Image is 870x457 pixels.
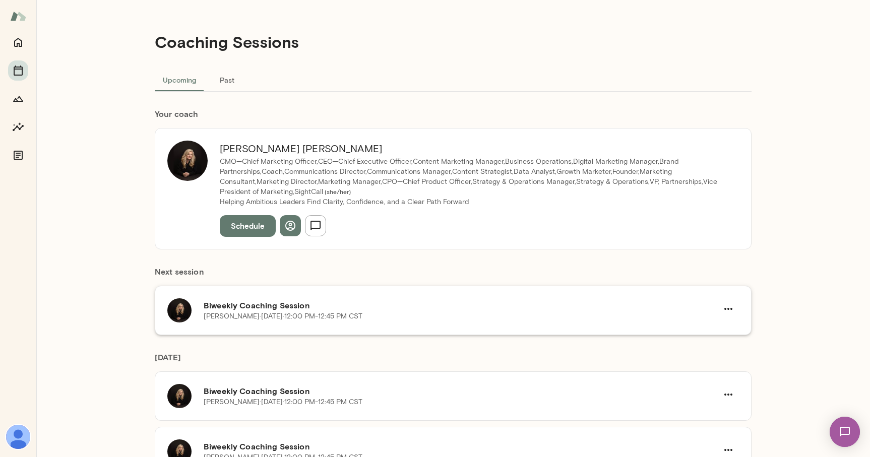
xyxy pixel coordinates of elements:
p: Helping Ambitious Leaders Find Clarity, Confidence, and a Clear Path Forward [220,197,727,207]
button: Past [204,68,250,92]
button: Insights [8,117,28,137]
button: Documents [8,145,28,165]
h4: Coaching Sessions [155,32,299,51]
img: tab_keywords_by_traffic_grey.svg [102,58,110,67]
button: Growth Plan [8,89,28,109]
button: Home [8,32,28,52]
img: Mento [10,7,26,26]
h6: Biweekly Coaching Session [204,440,718,452]
img: website_grey.svg [16,26,24,34]
img: Carmela Fortin [167,141,208,181]
img: tab_domain_overview_orange.svg [29,58,37,67]
p: [PERSON_NAME] · [DATE] · 12:00 PM-12:45 PM CST [204,397,362,407]
div: Domain Overview [40,59,90,66]
button: View profile [280,215,301,236]
img: logo_orange.svg [16,16,24,24]
button: Schedule [220,215,276,236]
span: ( she/her ) [323,188,351,195]
h6: Biweekly Coaching Session [204,385,718,397]
div: v 4.0.25 [28,16,49,24]
p: [PERSON_NAME] · [DATE] · 12:00 PM-12:45 PM CST [204,311,362,321]
h6: Biweekly Coaching Session [204,299,718,311]
h6: Your coach [155,108,752,120]
img: Debbie Moon [6,425,30,449]
button: Upcoming [155,68,204,92]
button: Sessions [8,60,28,81]
h6: Next session [155,266,752,286]
h6: [DATE] [155,351,752,371]
p: CMO—Chief Marketing Officer,CEO—Chief Executive Officer,Content Marketing Manager,Business Operat... [220,157,727,197]
div: Keywords by Traffic [113,59,166,66]
div: Domain: [DOMAIN_NAME][PERSON_NAME] [26,26,167,34]
div: basic tabs example [155,68,752,92]
h6: [PERSON_NAME] [PERSON_NAME] [220,141,727,157]
button: Send message [305,215,326,236]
